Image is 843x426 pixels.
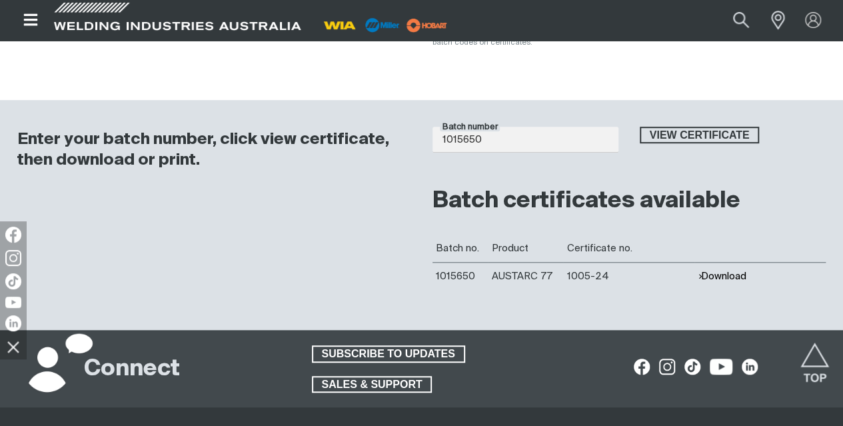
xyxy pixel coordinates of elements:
td: 1005-24 [563,263,694,291]
button: Scroll to top [800,343,830,373]
img: Instagram [5,250,21,266]
img: hide socials [2,335,25,358]
button: Search products [718,5,764,35]
td: 1015650 [432,263,488,291]
img: miller [403,15,451,35]
span: SALES & SUPPORT [313,376,431,393]
th: Batch no. [432,235,488,263]
img: TikTok [5,273,21,289]
td: AUSTARC 77 [488,263,563,291]
h2: Connect [84,355,180,384]
th: Certificate no. [563,235,694,263]
img: Facebook [5,227,21,243]
input: Product name or item number... [702,5,764,35]
span: View certificate [641,127,758,144]
button: View certificate [640,127,760,144]
img: YouTube [5,297,21,308]
img: LinkedIn [5,315,21,331]
a: SUBSCRIBE TO UPDATES [312,345,465,363]
a: miller [403,20,451,30]
span: SUBSCRIBE TO UPDATES [313,345,464,363]
a: SALES & SUPPORT [312,376,432,393]
h3: Enter your batch number, click view certificate, then download or print. [17,129,398,171]
h2: Batch certificates available [432,187,826,216]
button: Download [698,271,746,282]
th: Product [488,235,563,263]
